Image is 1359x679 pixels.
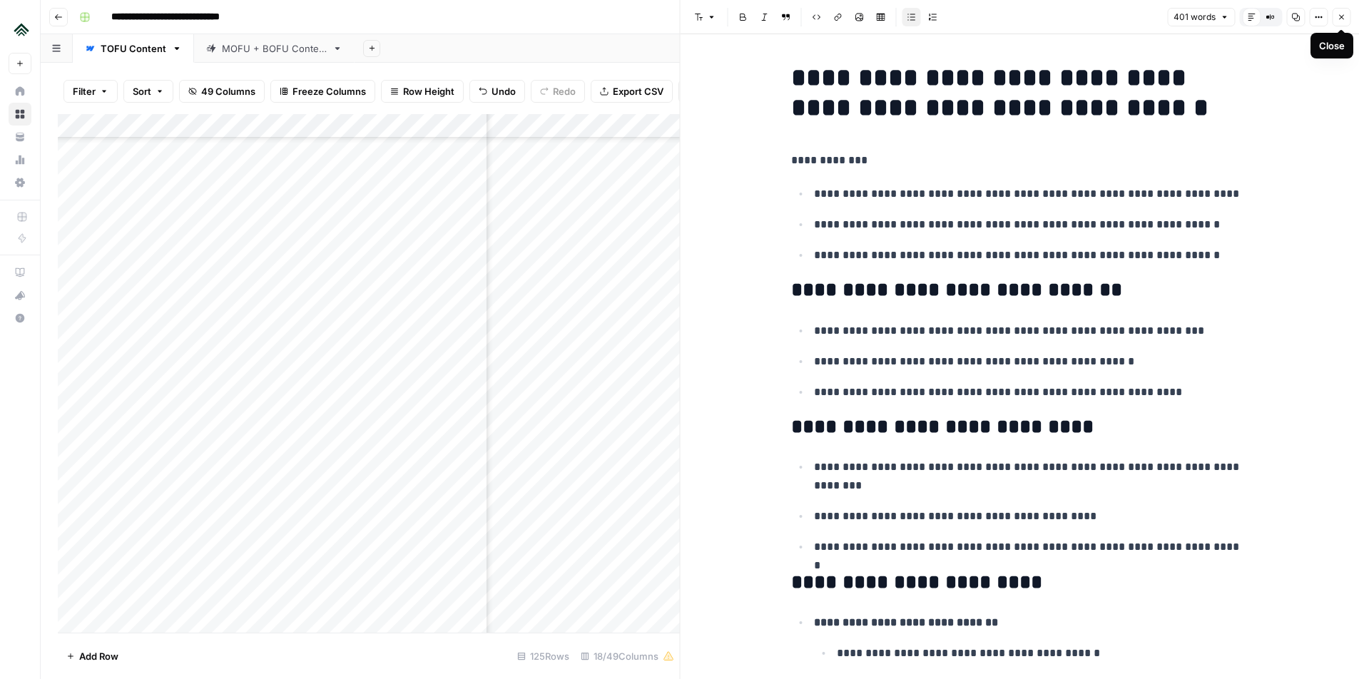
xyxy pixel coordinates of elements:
a: Your Data [9,126,31,148]
span: Export CSV [613,84,663,98]
span: Add Row [79,649,118,663]
button: What's new? [9,284,31,307]
button: Filter [63,80,118,103]
div: MOFU + BOFU Content [222,41,327,56]
a: Home [9,80,31,103]
a: Browse [9,103,31,126]
span: Filter [73,84,96,98]
div: 18/49 Columns [575,645,680,668]
button: Export CSV [591,80,673,103]
a: TOFU Content [73,34,194,63]
img: Uplisting Logo [9,16,34,42]
div: 125 Rows [511,645,575,668]
button: Add Row [58,645,127,668]
button: Sort [123,80,173,103]
span: 49 Columns [201,84,255,98]
div: What's new? [9,285,31,306]
button: 49 Columns [179,80,265,103]
span: Redo [553,84,576,98]
span: 401 words [1174,11,1216,24]
button: Redo [531,80,585,103]
span: Sort [133,84,151,98]
button: 401 words [1167,8,1235,26]
a: MOFU + BOFU Content [194,34,355,63]
button: Help + Support [9,307,31,330]
button: Freeze Columns [270,80,375,103]
button: Undo [469,80,525,103]
span: Freeze Columns [292,84,366,98]
a: Usage [9,148,31,171]
button: Row Height [381,80,464,103]
span: Row Height [403,84,454,98]
a: AirOps Academy [9,261,31,284]
span: Undo [492,84,516,98]
button: Workspace: Uplisting [9,11,31,47]
div: TOFU Content [101,41,166,56]
a: Settings [9,171,31,194]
